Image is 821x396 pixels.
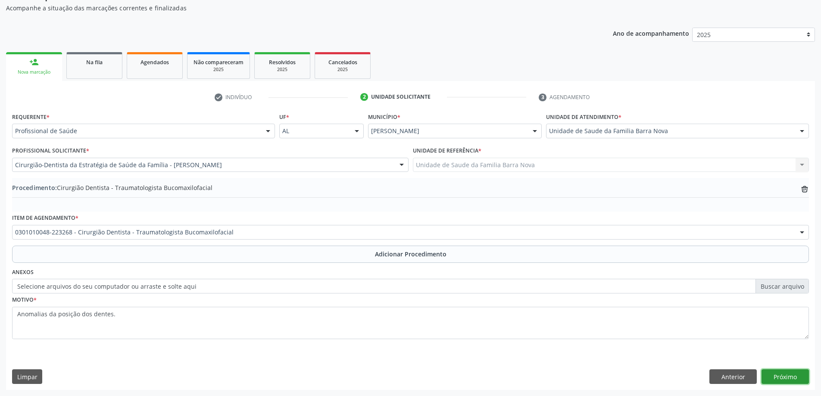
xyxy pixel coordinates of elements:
[194,66,243,73] div: 2025
[371,127,524,135] span: [PERSON_NAME]
[86,59,103,66] span: Na fila
[328,59,357,66] span: Cancelados
[360,93,368,101] div: 2
[12,246,809,263] button: Adicionar Procedimento
[15,161,391,169] span: Cirurgião-Dentista da Estratégia de Saúde da Família - [PERSON_NAME]
[12,369,42,384] button: Limpar
[15,127,257,135] span: Profissional de Saúde
[413,144,481,158] label: Unidade de referência
[12,266,34,279] label: Anexos
[194,59,243,66] span: Não compareceram
[6,3,572,12] p: Acompanhe a situação das marcações correntes e finalizadas
[321,66,364,73] div: 2025
[140,59,169,66] span: Agendados
[12,293,37,307] label: Motivo
[12,183,212,192] span: Cirurgião Dentista - Traumatologista Bucomaxilofacial
[613,28,689,38] p: Ano de acompanhamento
[261,66,304,73] div: 2025
[282,127,347,135] span: AL
[12,184,57,192] span: Procedimento:
[546,110,621,124] label: Unidade de atendimento
[12,69,56,75] div: Nova marcação
[375,249,446,259] span: Adicionar Procedimento
[549,127,791,135] span: Unidade de Saude da Familia Barra Nova
[12,144,89,158] label: Profissional Solicitante
[371,93,431,101] div: Unidade solicitante
[15,228,791,237] span: 0301010048-223268 - Cirurgião Dentista - Traumatologista Bucomaxilofacial
[12,110,50,124] label: Requerente
[12,212,78,225] label: Item de agendamento
[368,110,400,124] label: Município
[269,59,296,66] span: Resolvidos
[762,369,809,384] button: Próximo
[29,57,39,67] div: person_add
[709,369,757,384] button: Anterior
[279,110,289,124] label: UF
